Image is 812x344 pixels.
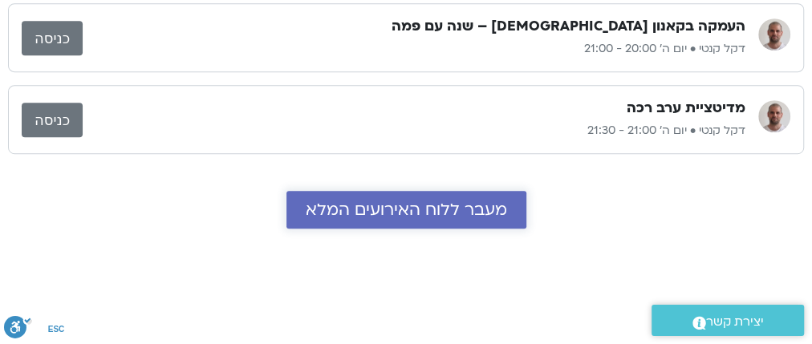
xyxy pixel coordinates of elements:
img: דקל קנטי [758,100,790,132]
a: כניסה [22,103,83,137]
span: יצירת קשר [706,311,764,333]
h3: מדיטציית ערב רכה [627,99,745,118]
a: יצירת קשר [652,305,804,336]
p: דקל קנטי • יום ה׳ 21:00 - 21:30 [83,121,745,140]
a: כניסה [22,21,83,55]
p: דקל קנטי • יום ה׳ 20:00 - 21:00 [83,39,745,59]
span: מעבר ללוח האירועים המלא [306,200,507,219]
img: דקל קנטי [758,18,790,51]
a: מעבר ללוח האירועים המלא [286,191,526,229]
h3: העמקה בקאנון [DEMOGRAPHIC_DATA] – שנה עם פמה [392,17,745,36]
